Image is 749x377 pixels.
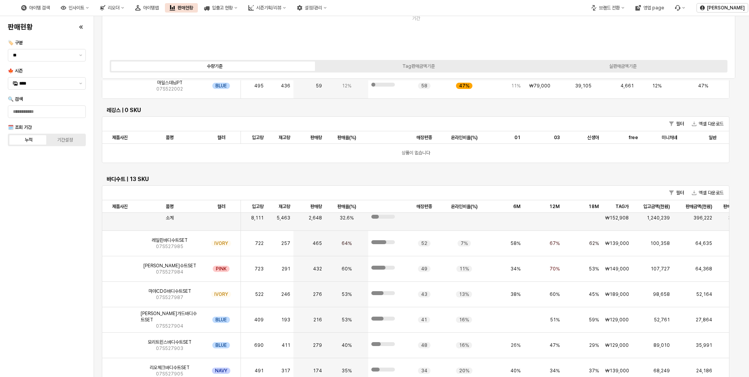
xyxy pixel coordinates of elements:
[588,203,599,210] span: 18M
[254,83,264,89] span: 495
[686,203,712,210] span: 판매금액(천원)
[631,3,669,13] div: 영업 page
[255,240,264,246] span: 722
[589,368,599,374] span: 37%
[316,83,322,89] span: 59
[252,203,264,210] span: 입고량
[212,5,233,11] div: 입출고 현황
[95,3,129,13] div: 리오더
[69,5,84,11] div: 인사이트
[313,342,322,348] span: 279
[281,368,290,374] span: 317
[510,291,521,297] span: 38%
[589,266,599,272] span: 53%
[511,342,521,348] span: 26%
[215,368,227,374] span: NAVY
[459,291,469,297] span: 13%
[94,16,749,377] main: App Frame
[421,240,427,246] span: 52
[215,342,227,348] span: BLUE
[459,317,469,323] span: 16%
[513,203,521,210] span: 6M
[698,83,708,89] span: 47%
[313,240,322,246] span: 465
[589,291,599,297] span: 45%
[550,266,560,272] span: 70%
[511,83,521,89] span: 11%
[460,266,469,272] span: 11%
[107,107,725,114] h6: 레깅스 | 0 SKU
[156,323,183,329] span: 07S527904
[421,317,427,323] span: 41
[696,342,712,348] span: 35,991
[152,237,188,243] span: 레일린바디수트SET
[141,310,199,323] span: [PERSON_NAME]가드바디수트SET
[156,86,183,92] span: 07S522002
[292,3,331,13] button: 설정/관리
[643,5,664,11] div: 영업 page
[150,364,190,371] span: 리오체크바디수트SET
[255,266,264,272] span: 723
[252,134,264,141] span: 입고량
[166,203,174,210] span: 품명
[589,342,599,348] span: 29%
[313,266,322,272] span: 432
[157,80,183,86] span: 마일스데님PT
[689,188,727,198] button: 엑셀 다운로드
[215,317,227,323] span: BLUE
[216,266,226,272] span: PINK
[605,215,629,221] span: ₩152,908
[650,240,670,246] span: 100,358
[166,215,174,221] span: 소계
[587,134,599,141] span: 신생아
[165,3,198,13] button: 판매현황
[605,317,629,323] span: ₩129,000
[281,83,290,89] span: 436
[342,317,352,323] span: 53%
[723,203,747,210] span: 판매율 (금액)
[550,342,560,348] span: 47%
[282,266,290,272] span: 291
[16,3,54,13] button: 아이템 검색
[510,368,521,374] span: 40%
[521,63,725,70] label: 실판매금액기준
[707,5,745,11] p: [PERSON_NAME]
[11,136,47,143] label: 누적
[56,3,94,13] button: 인사이트
[554,134,560,141] span: 03
[693,215,712,221] span: 396,222
[342,368,352,374] span: 35%
[207,63,223,69] div: 수량기준
[8,23,33,31] h4: 판매현황
[459,368,469,374] span: 20%
[256,5,281,11] div: 시즌기획/리뷰
[696,317,712,323] span: 27,864
[451,134,478,141] span: 온라인비율(%)
[653,368,670,374] span: 68,249
[550,240,560,246] span: 67%
[589,317,599,323] span: 59%
[29,5,50,11] div: 아이템 검색
[342,291,352,297] span: 53%
[143,263,196,269] span: [PERSON_NAME]수트SET
[8,96,23,102] span: 🔍 검색
[662,134,677,141] span: 미니처네
[695,240,712,246] span: 64,635
[47,136,83,143] label: 기간설정
[102,144,729,163] div: 상품이 없습니다
[199,3,242,13] button: 입출고 현황
[643,203,670,210] span: 입고금액(천원)
[653,342,670,348] span: 89,010
[217,134,225,141] span: 컬러
[255,291,264,297] span: 522
[156,345,183,352] span: 07S527903
[647,215,670,221] span: 1,240,239
[156,371,183,377] span: 07S527905
[549,203,560,210] span: 12M
[130,3,163,13] div: 아이템맵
